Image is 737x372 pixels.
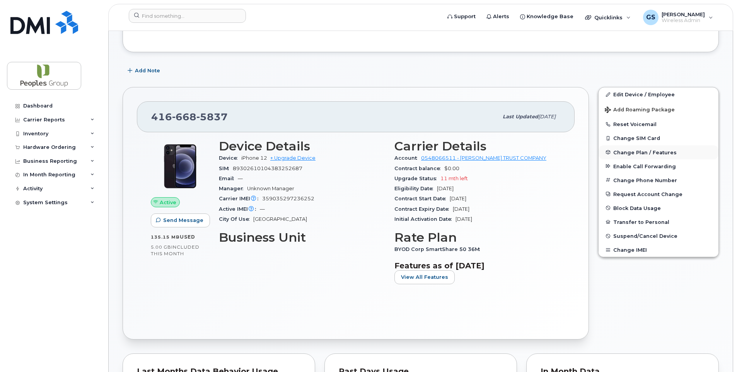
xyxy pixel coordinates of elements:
[219,176,238,181] span: Email
[456,216,472,222] span: [DATE]
[151,213,210,227] button: Send Message
[662,17,705,24] span: Wireless Admin
[151,244,171,250] span: 5.00 GB
[151,244,200,257] span: included this month
[219,206,260,212] span: Active IMEI
[599,215,718,229] button: Transfer to Personal
[157,143,203,189] img: iPhone_12.jpg
[270,155,316,161] a: + Upgrade Device
[493,13,509,20] span: Alerts
[394,166,444,171] span: Contract balance
[437,186,454,191] span: [DATE]
[442,9,481,24] a: Support
[238,176,243,181] span: —
[481,9,515,24] a: Alerts
[219,186,247,191] span: Manager
[151,234,180,240] span: 135.15 MB
[599,187,718,201] button: Request Account Change
[394,216,456,222] span: Initial Activation Date
[394,261,561,270] h3: Features as of [DATE]
[613,149,677,155] span: Change Plan / Features
[599,101,718,117] button: Add Roaming Package
[219,155,241,161] span: Device
[160,199,176,206] span: Active
[440,176,468,181] span: 11 mth left
[233,166,302,171] span: 89302610104383252687
[599,173,718,187] button: Change Phone Number
[599,159,718,173] button: Enable Call Forwarding
[613,233,677,239] span: Suspend/Cancel Device
[401,273,448,281] span: View All Features
[172,111,196,123] span: 668
[394,270,455,284] button: View All Features
[599,229,718,243] button: Suspend/Cancel Device
[129,9,246,23] input: Find something...
[219,216,253,222] span: City Of Use
[594,14,623,20] span: Quicklinks
[503,114,538,119] span: Last updated
[241,155,267,161] span: iPhone 12
[219,230,385,244] h3: Business Unit
[538,114,556,119] span: [DATE]
[453,206,469,212] span: [DATE]
[196,111,228,123] span: 5837
[394,196,450,201] span: Contract Start Date
[638,10,718,25] div: Garry Singh
[450,196,466,201] span: [DATE]
[527,13,573,20] span: Knowledge Base
[599,131,718,145] button: Change SIM Card
[394,155,421,161] span: Account
[180,234,195,240] span: used
[219,196,262,201] span: Carrier IMEI
[219,139,385,153] h3: Device Details
[151,111,228,123] span: 416
[646,13,655,22] span: GS
[394,206,453,212] span: Contract Expiry Date
[394,230,561,244] h3: Rate Plan
[163,217,203,224] span: Send Message
[605,107,675,114] span: Add Roaming Package
[247,186,294,191] span: Unknown Manager
[394,246,484,252] span: BYOD Corp SmartShare 50 36M
[260,206,265,212] span: —
[599,201,718,215] button: Block Data Usage
[253,216,307,222] span: [GEOGRAPHIC_DATA]
[599,87,718,101] a: Edit Device / Employee
[613,163,676,169] span: Enable Call Forwarding
[135,67,160,74] span: Add Note
[580,10,636,25] div: Quicklinks
[421,155,546,161] a: 0548066511 - [PERSON_NAME] TRUST COMPANY
[599,243,718,257] button: Change IMEI
[219,166,233,171] span: SIM
[262,196,314,201] span: 359035297236252
[444,166,459,171] span: $0.00
[394,186,437,191] span: Eligibility Date
[662,11,705,17] span: [PERSON_NAME]
[454,13,476,20] span: Support
[599,145,718,159] button: Change Plan / Features
[123,64,167,78] button: Add Note
[515,9,579,24] a: Knowledge Base
[394,176,440,181] span: Upgrade Status
[394,139,561,153] h3: Carrier Details
[599,117,718,131] button: Reset Voicemail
